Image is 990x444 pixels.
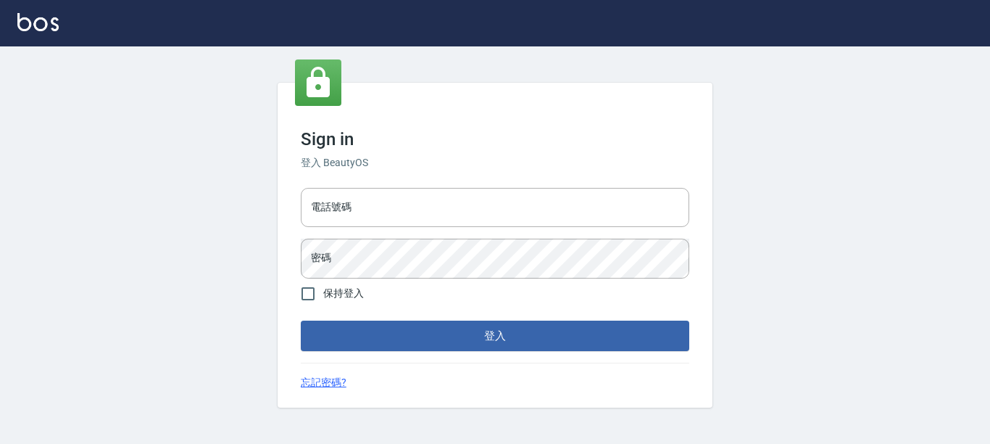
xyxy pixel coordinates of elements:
[301,155,689,170] h6: 登入 BeautyOS
[17,13,59,31] img: Logo
[301,129,689,149] h3: Sign in
[301,375,346,390] a: 忘記密碼?
[301,321,689,351] button: 登入
[323,286,364,301] span: 保持登入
